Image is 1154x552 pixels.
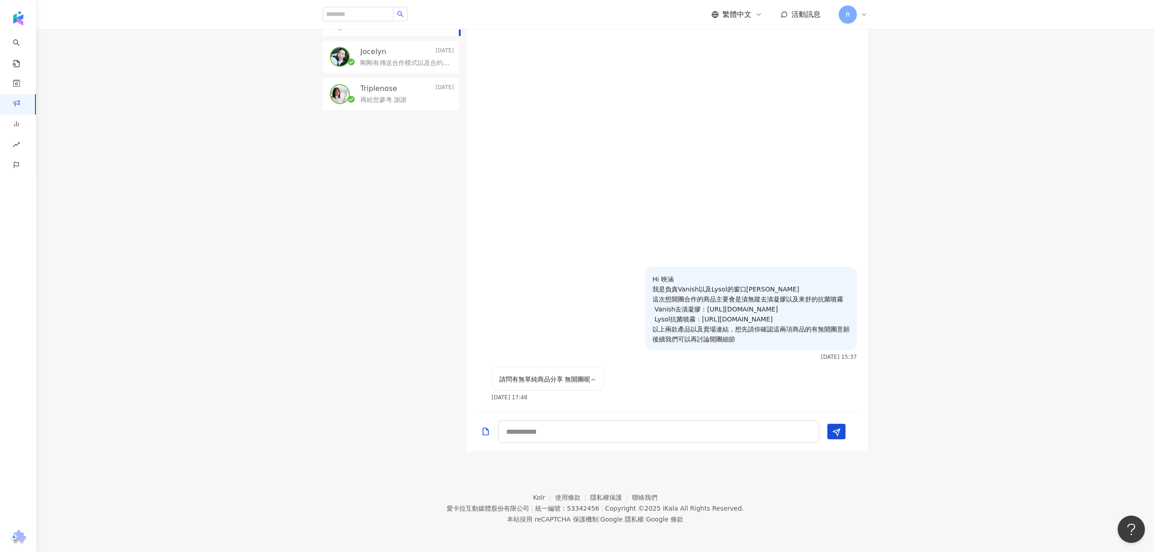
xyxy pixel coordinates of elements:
a: Kolr [533,494,555,501]
img: chrome extension [10,530,27,545]
div: 統一編號：53342456 [535,505,599,512]
button: Add a file [481,421,490,442]
span: search [397,11,403,17]
img: KOL Avatar [331,85,349,103]
img: KOL Avatar [477,366,488,377]
p: [DATE] 17:48 [492,394,527,401]
p: Jocelyn [360,47,386,57]
span: R [846,10,850,20]
img: logo icon [11,11,25,25]
a: 隱私權保護 [590,494,632,501]
span: 本站採用 reCAPTCHA 保護機制 [507,514,683,525]
a: 聯絡我們 [632,494,657,501]
span: | [601,505,603,512]
iframe: Help Scout Beacon - Open [1118,516,1145,543]
p: [DATE] [435,47,454,57]
span: rise [13,135,20,156]
p: 剛剛有傳送合作模式以及合約內容給您囉 後續合作模式上有任何疑問可以直接在這邊詢問! [360,59,450,68]
button: Send [827,424,846,439]
p: Triplenose [360,84,397,94]
span: | [644,516,646,523]
p: 請問有無單純商品分享 無開團呢～ [499,374,597,384]
p: [DATE] [435,84,454,94]
span: 活動訊息 [791,10,821,19]
a: Google 條款 [646,516,683,523]
a: search [13,33,31,68]
span: | [598,516,601,523]
a: Google 隱私權 [600,516,644,523]
img: KOL Avatar [331,48,349,66]
a: iKala [663,505,678,512]
div: Copyright © 2025 All Rights Reserved. [605,505,744,512]
p: 再給您參考 謝謝 [360,95,407,105]
a: 使用條款 [555,494,591,501]
div: 愛卡拉互動媒體股份有限公司 [447,505,529,512]
span: | [531,505,533,512]
p: [DATE] 15:37 [821,354,857,360]
span: 繁體中文 [722,10,751,20]
p: Hi 映涵 我是負責Vanish以及Lysol的窗口[PERSON_NAME] 這次想開團合作的商品主要會是漬無蹤去漬凝膠以及來舒的抗菌噴霧 Vanish去漬凝膠：[URL][DOMAIN_NA... [652,274,850,344]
